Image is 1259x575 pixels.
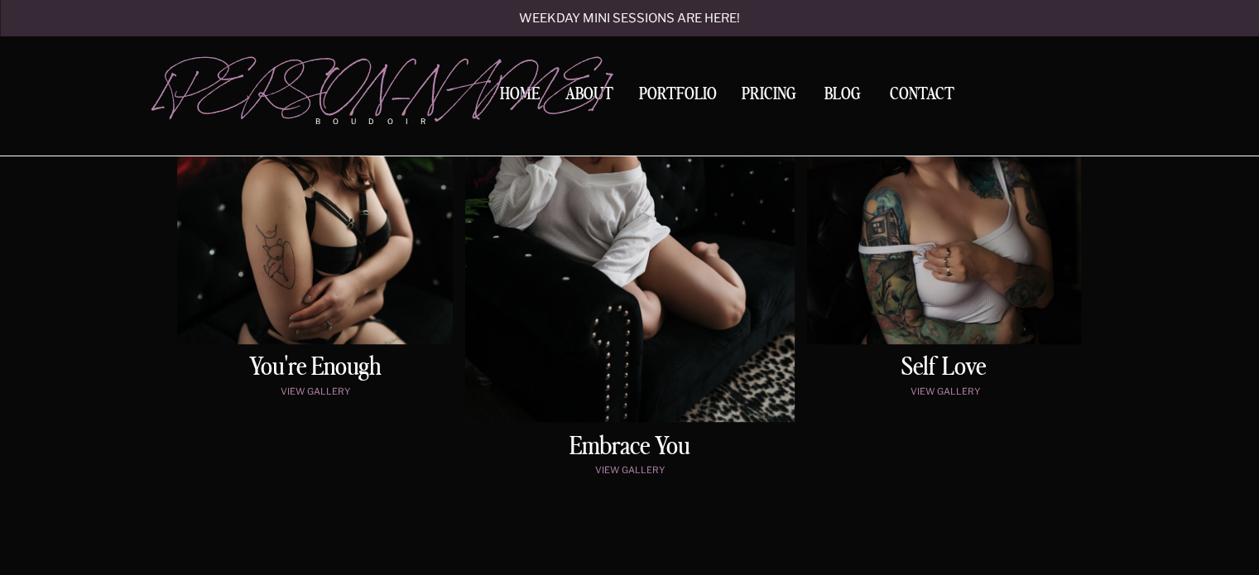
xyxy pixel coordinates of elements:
a: embrace You [492,434,769,460]
a: view gallery [811,386,1079,400]
a: Contact [883,86,961,103]
a: Weekday mini sessions are here! [475,12,785,26]
a: view gallery [496,465,764,479]
a: Pricing [738,86,801,108]
p: boudoir [315,116,453,127]
a: Self love [808,355,1080,382]
a: view gallery [181,386,449,400]
a: You're enough [181,355,449,382]
a: BLOG [817,86,868,101]
a: Portfolio [633,86,723,108]
a: [PERSON_NAME] [156,59,453,108]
